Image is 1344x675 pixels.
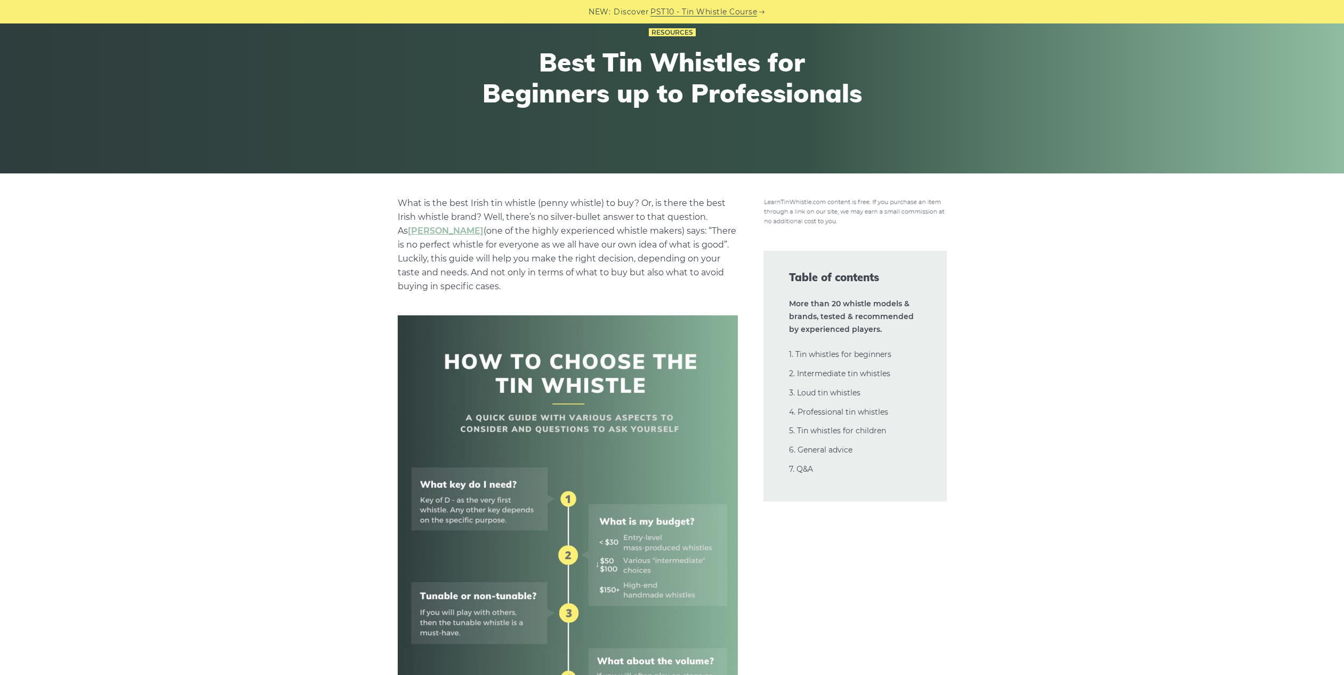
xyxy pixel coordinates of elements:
[614,6,649,18] span: Discover
[398,196,738,293] p: What is the best Irish tin whistle (penny whistle) to buy? Or, is there the best Irish whistle br...
[789,388,860,398] a: 3. Loud tin whistles
[789,270,921,285] span: Table of contents
[649,28,696,37] a: Resources
[789,464,813,474] a: 7. Q&A
[589,6,610,18] span: NEW:
[789,299,914,334] strong: More than 20 whistle models & brands, tested & recommended by experienced players.
[650,6,757,18] a: PST10 - Tin Whistle Course
[789,407,888,417] a: 4. Professional tin whistles
[789,426,886,435] a: 5. Tin whistles for children
[476,47,868,108] h1: Best Tin Whistles for Beginners up to Professionals
[789,445,852,455] a: 6. General advice
[789,369,890,378] a: 2. Intermediate tin whistles
[763,196,947,225] img: disclosure
[408,226,484,236] a: undefined (opens in a new tab)
[789,350,891,359] a: 1. Tin whistles for beginners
